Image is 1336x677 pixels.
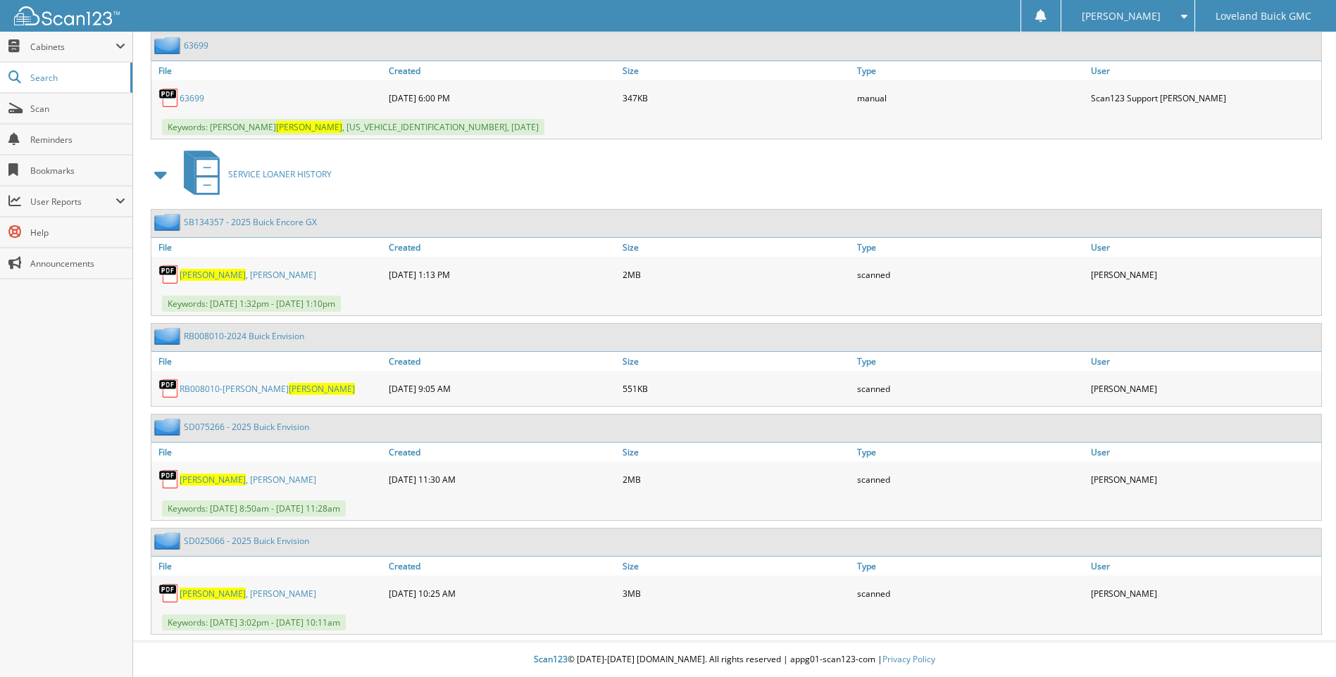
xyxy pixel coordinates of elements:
div: [PERSON_NAME] [1087,374,1321,403]
a: Size [619,557,853,576]
span: Keywords: [DATE] 1:32pm - [DATE] 1:10pm [162,296,341,312]
img: PDF.png [158,264,180,285]
iframe: Chat Widget [1266,609,1336,677]
span: Scan [30,103,125,115]
a: Size [619,238,853,257]
span: Keywords: [PERSON_NAME] , [US_VEHICLE_IDENTIFICATION_NUMBER], [DATE] [162,119,544,135]
img: scan123-logo-white.svg [14,6,120,25]
img: PDF.png [158,469,180,490]
span: Scan123 [534,653,568,665]
div: © [DATE]-[DATE] [DOMAIN_NAME]. All rights reserved | appg01-scan123-com | [133,643,1336,677]
a: Size [619,352,853,371]
span: Keywords: [DATE] 3:02pm - [DATE] 10:11am [162,614,346,631]
span: [PERSON_NAME] [289,383,355,395]
a: Type [854,352,1087,371]
div: [DATE] 6:00 PM [385,84,619,112]
img: folder2.png [154,532,184,550]
div: 551KB [619,374,853,403]
a: RB008010-[PERSON_NAME][PERSON_NAME] [180,383,355,395]
a: SB134357 - 2025 Buick Encore GX [184,216,317,228]
img: PDF.png [158,583,180,604]
div: [PERSON_NAME] [1087,579,1321,607]
a: User [1087,352,1321,371]
a: Created [385,443,619,462]
a: [PERSON_NAME], [PERSON_NAME] [180,474,316,486]
a: File [151,61,385,80]
a: RB008010-2024 Buick Envision [184,330,304,342]
div: [PERSON_NAME] [1087,465,1321,493]
a: [PERSON_NAME], [PERSON_NAME] [180,588,316,600]
img: folder2.png [154,327,184,345]
div: [DATE] 11:30 AM [385,465,619,493]
div: [PERSON_NAME] [1087,260,1321,289]
div: [DATE] 10:25 AM [385,579,619,607]
a: 63699 [180,92,204,104]
span: Announcements [30,258,125,270]
span: [PERSON_NAME] [180,474,246,486]
a: Created [385,238,619,257]
div: scanned [854,465,1087,493]
div: scanned [854,579,1087,607]
a: File [151,238,385,257]
a: User [1087,557,1321,576]
a: Type [854,557,1087,576]
a: 63699 [184,39,208,51]
div: 2MB [619,260,853,289]
span: Loveland Buick GMC [1216,12,1311,20]
div: scanned [854,374,1087,403]
span: [PERSON_NAME] [180,269,246,281]
div: scanned [854,260,1087,289]
span: Bookmarks [30,165,125,177]
span: User Reports [30,196,116,208]
a: Type [854,443,1087,462]
span: Reminders [30,134,125,146]
div: manual [854,84,1087,112]
a: SD075266 - 2025 Buick Envision [184,421,309,433]
span: [PERSON_NAME] [1082,12,1161,20]
img: PDF.png [158,87,180,108]
img: folder2.png [154,418,184,436]
a: Created [385,557,619,576]
span: [PERSON_NAME] [276,121,342,133]
div: 2MB [619,465,853,493]
a: Type [854,61,1087,80]
div: 3MB [619,579,853,607]
a: User [1087,443,1321,462]
span: SERVICE LOANER HISTORY [228,168,332,180]
img: PDF.png [158,378,180,399]
a: SERVICE LOANER HISTORY [175,146,332,202]
div: [DATE] 9:05 AM [385,374,619,403]
a: Privacy Policy [882,653,935,665]
span: Search [30,72,123,84]
a: File [151,352,385,371]
a: Created [385,352,619,371]
div: 347KB [619,84,853,112]
div: Scan123 Support [PERSON_NAME] [1087,84,1321,112]
div: [DATE] 1:13 PM [385,260,619,289]
a: File [151,557,385,576]
span: Help [30,227,125,239]
span: [PERSON_NAME] [180,588,246,600]
a: Created [385,61,619,80]
a: Size [619,443,853,462]
a: User [1087,238,1321,257]
a: User [1087,61,1321,80]
img: folder2.png [154,37,184,54]
a: SD025066 - 2025 Buick Envision [184,535,309,547]
a: File [151,443,385,462]
span: Keywords: [DATE] 8:50am - [DATE] 11:28am [162,500,346,517]
a: [PERSON_NAME], [PERSON_NAME] [180,269,316,281]
a: Type [854,238,1087,257]
a: Size [619,61,853,80]
img: folder2.png [154,213,184,231]
span: Cabinets [30,41,116,53]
